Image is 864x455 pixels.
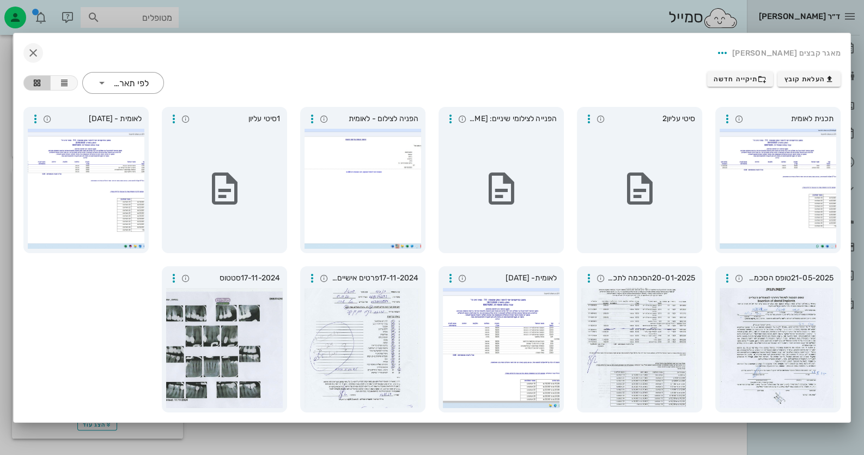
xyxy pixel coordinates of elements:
[470,272,557,284] span: לאומית- [DATE]
[112,79,149,88] div: לפי תאריך
[777,71,841,87] button: העלאת קובץ
[608,113,695,125] span: סיטי עליון2
[331,272,418,284] span: 17-11-2024פרטים אישיים+בריאות
[714,75,766,83] span: תיקייה חדשה
[193,113,280,125] span: 1סיטי עליון
[82,72,164,94] div: לפי תאריך
[54,113,142,125] span: לאומית - [DATE]
[193,272,280,284] span: 17-11-2024סטטוס
[707,71,774,87] button: תיקייה חדשה
[331,113,418,125] span: הפניה לצילום - לאומית
[608,272,695,284] span: 20-01-2025הסכמה לתכנית לאומית
[746,113,833,125] span: תכנית לאומית
[746,272,833,284] span: 21-05-2025טופס הסכמה לשתל
[470,113,557,125] span: הפנייה לצילומי שיניים: [PERSON_NAME] - 68074293
[784,75,834,83] span: העלאת קובץ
